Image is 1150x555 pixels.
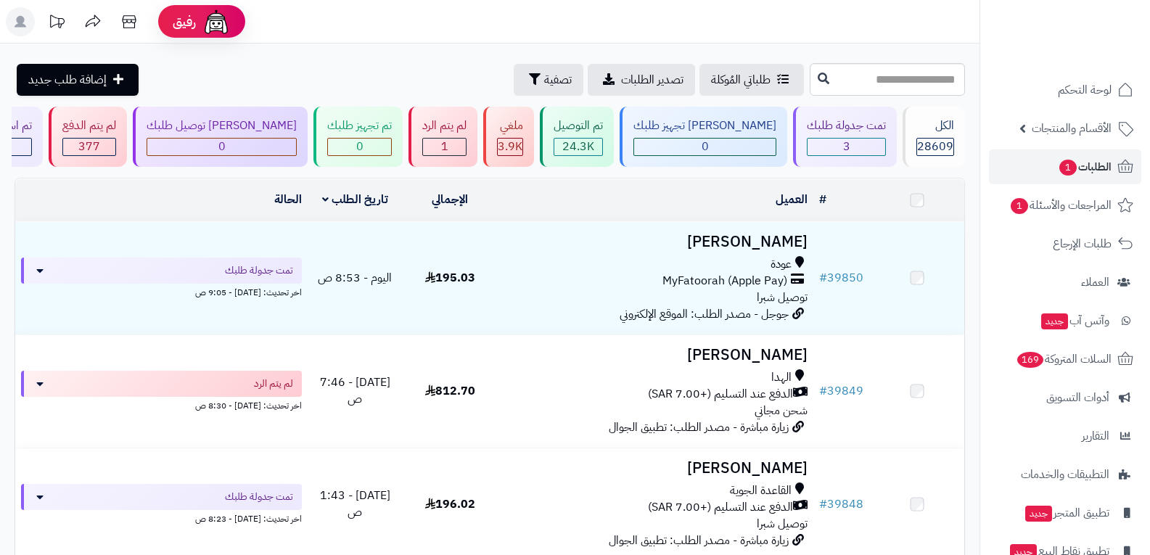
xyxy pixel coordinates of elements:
[554,118,603,134] div: تم التوصيل
[916,118,954,134] div: الكل
[1081,272,1109,292] span: العملاء
[1040,311,1109,331] span: وآتس آب
[480,107,537,167] a: ملغي 3.9K
[620,305,789,323] span: جوجل - مصدر الطلب: الموقع الإلكتروني
[1032,118,1112,139] span: الأقسام والمنتجات
[989,265,1141,300] a: العملاء
[1058,157,1112,177] span: الطلبات
[819,191,826,208] a: #
[609,532,789,549] span: زيارة مباشرة - مصدر الطلب: تطبيق الجوال
[225,263,293,278] span: تمت جدولة طلبك
[320,487,390,521] span: [DATE] - 1:43 ص
[1011,198,1028,214] span: 1
[504,347,808,363] h3: [PERSON_NAME]
[617,107,790,167] a: [PERSON_NAME] تجهيز طلبك 0
[609,419,789,436] span: زيارة مباشرة - مصدر الطلب: تطبيق الجوال
[711,71,771,89] span: طلباتي المُوكلة
[497,118,523,134] div: ملغي
[662,273,787,289] span: MyFatoorah (Apple Pay)
[17,64,139,96] a: إضافة طلب جديد
[498,139,522,155] div: 3884
[819,269,863,287] a: #39850
[318,269,392,287] span: اليوم - 8:53 ص
[1058,80,1112,100] span: لوحة التحكم
[1021,464,1109,485] span: التطبيقات والخدمات
[46,107,130,167] a: لم يتم الدفع 377
[989,419,1141,453] a: التقارير
[562,138,594,155] span: 24.3K
[634,139,776,155] div: 0
[432,191,468,208] a: الإجمالي
[202,7,231,36] img: ai-face.png
[21,397,302,412] div: اخر تحديث: [DATE] - 8:30 ص
[173,13,196,30] span: رفيق
[1016,349,1112,369] span: السلات المتروكة
[328,139,391,155] div: 0
[648,499,793,516] span: الدفع عند التسليم (+7.00 SAR)
[1009,195,1112,215] span: المراجعات والأسئلة
[1053,234,1112,254] span: طلبات الإرجاع
[225,490,293,504] span: تمت جدولة طلبك
[843,138,850,155] span: 3
[147,139,296,155] div: 0
[989,303,1141,338] a: وآتس آبجديد
[1041,313,1068,329] span: جديد
[819,496,827,513] span: #
[917,138,953,155] span: 28609
[807,118,886,134] div: تمت جدولة طلبك
[311,107,406,167] a: تم تجهيز طلبك 0
[422,118,467,134] div: لم يتم الرد
[537,107,617,167] a: تم التوصيل 24.3K
[757,289,808,306] span: توصيل شبرا
[218,138,226,155] span: 0
[808,139,885,155] div: 3
[21,510,302,525] div: اخر تحديث: [DATE] - 8:23 ص
[38,7,75,40] a: تحديثات المنصة
[147,118,297,134] div: [PERSON_NAME] توصيل طلبك
[702,138,709,155] span: 0
[514,64,583,96] button: تصفية
[989,188,1141,223] a: المراجعات والأسئلة1
[621,71,683,89] span: تصدير الطلبات
[423,139,466,155] div: 1
[322,191,388,208] a: تاريخ الطلب
[819,496,863,513] a: #39848
[1051,39,1136,70] img: logo-2.png
[28,71,107,89] span: إضافة طلب جديد
[819,269,827,287] span: #
[1017,352,1043,368] span: 169
[771,369,792,386] span: الهدا
[356,138,364,155] span: 0
[130,107,311,167] a: [PERSON_NAME] توصيل طلبك 0
[425,382,475,400] span: 812.70
[62,118,116,134] div: لم يتم الدفع
[989,457,1141,492] a: التطبيقات والخدمات
[989,380,1141,415] a: أدوات التسويق
[819,382,827,400] span: #
[425,269,475,287] span: 195.03
[320,374,390,408] span: [DATE] - 7:46 ص
[544,71,572,89] span: تصفية
[63,139,115,155] div: 377
[776,191,808,208] a: العميل
[771,256,792,273] span: عودة
[989,73,1141,107] a: لوحة التحكم
[699,64,804,96] a: طلباتي المُوكلة
[757,515,808,533] span: توصيل شبرا
[588,64,695,96] a: تصدير الطلبات
[504,234,808,250] h3: [PERSON_NAME]
[900,107,968,167] a: الكل28609
[755,402,808,419] span: شحن مجاني
[633,118,776,134] div: [PERSON_NAME] تجهيز طلبك
[819,382,863,400] a: #39849
[1025,506,1052,522] span: جديد
[498,138,522,155] span: 3.9K
[989,496,1141,530] a: تطبيق المتجرجديد
[274,191,302,208] a: الحالة
[1046,387,1109,408] span: أدوات التسويق
[504,460,808,477] h3: [PERSON_NAME]
[441,138,448,155] span: 1
[648,386,793,403] span: الدفع عند التسليم (+7.00 SAR)
[790,107,900,167] a: تمت جدولة طلبك 3
[989,226,1141,261] a: طلبات الإرجاع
